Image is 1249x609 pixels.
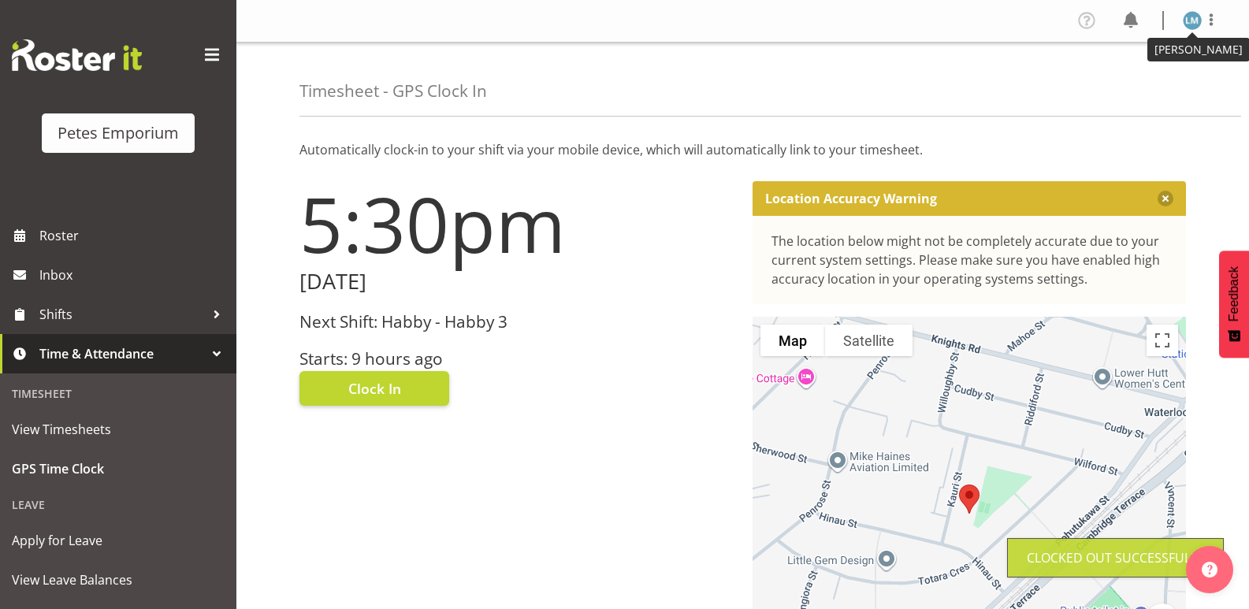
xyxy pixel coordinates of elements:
p: Automatically clock-in to your shift via your mobile device, which will automatically link to you... [299,140,1186,159]
div: Leave [4,488,232,521]
a: View Timesheets [4,410,232,449]
img: lianne-morete5410.jpg [1183,11,1202,30]
h3: Next Shift: Habby - Habby 3 [299,313,734,331]
h4: Timesheet - GPS Clock In [299,82,487,100]
img: Rosterit website logo [12,39,142,71]
button: Clock In [299,371,449,406]
span: View Timesheets [12,418,225,441]
a: GPS Time Clock [4,449,232,488]
span: Clock In [348,378,401,399]
span: Shifts [39,303,205,326]
span: Roster [39,224,229,247]
img: help-xxl-2.png [1202,562,1217,577]
a: Apply for Leave [4,521,232,560]
div: The location below might not be completely accurate due to your current system settings. Please m... [771,232,1168,288]
div: Timesheet [4,377,232,410]
span: View Leave Balances [12,568,225,592]
button: Show street map [760,325,825,356]
p: Location Accuracy Warning [765,191,937,206]
h3: Starts: 9 hours ago [299,350,734,368]
a: View Leave Balances [4,560,232,600]
div: Clocked out Successfully [1027,548,1204,567]
button: Show satellite imagery [825,325,913,356]
span: Feedback [1227,266,1241,321]
span: GPS Time Clock [12,457,225,481]
button: Feedback - Show survey [1219,251,1249,358]
div: Petes Emporium [58,121,179,145]
button: Close message [1158,191,1173,206]
span: Apply for Leave [12,529,225,552]
span: Inbox [39,263,229,287]
button: Toggle fullscreen view [1147,325,1178,356]
h2: [DATE] [299,269,734,294]
span: Time & Attendance [39,342,205,366]
h1: 5:30pm [299,181,734,266]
